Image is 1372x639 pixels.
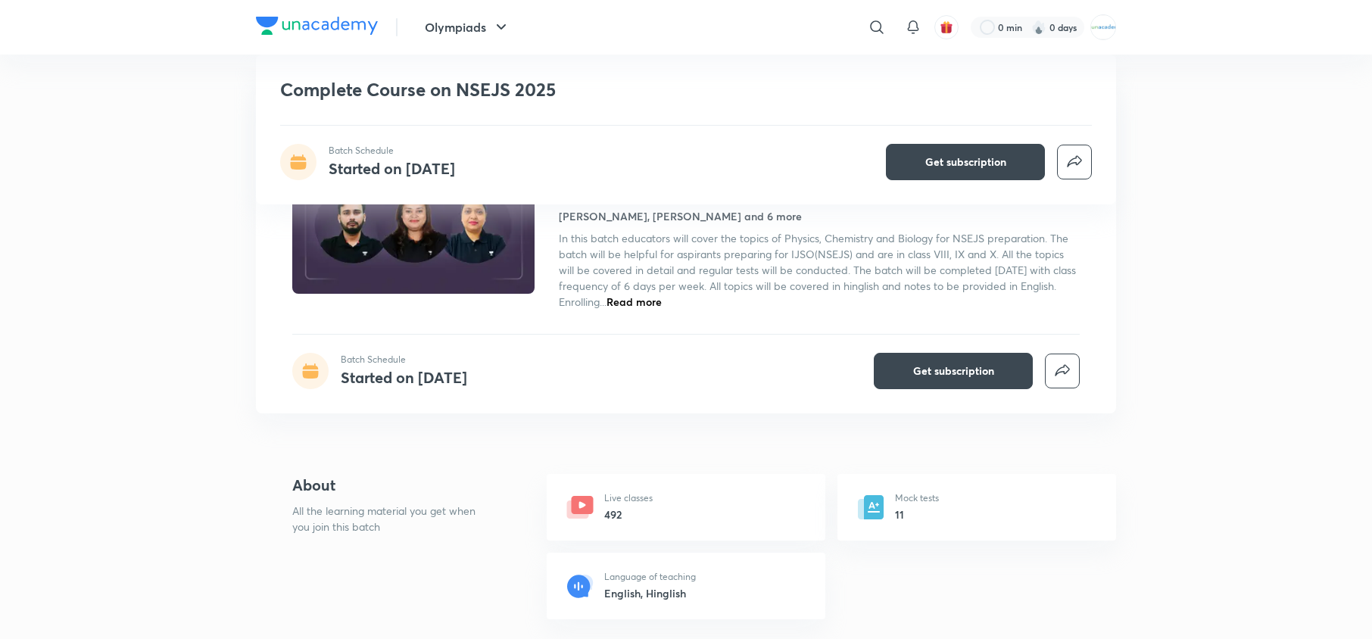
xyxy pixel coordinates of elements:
[895,507,939,522] h6: 11
[256,17,378,35] img: Company Logo
[925,154,1006,170] span: Get subscription
[292,503,488,535] p: All the learning material you get when you join this batch
[913,363,994,379] span: Get subscription
[290,156,537,295] img: Thumbnail
[256,17,378,39] a: Company Logo
[886,144,1045,180] button: Get subscription
[416,12,519,42] button: Olympiads
[329,158,455,179] h4: Started on [DATE]
[604,491,653,505] p: Live classes
[559,231,1076,309] span: In this batch educators will cover the topics of Physics, Chemistry and Biology for NSEJS prepara...
[341,353,467,366] p: Batch Schedule
[940,20,953,34] img: avatar
[895,491,939,505] p: Mock tests
[874,353,1033,389] button: Get subscription
[292,474,498,497] h4: About
[329,144,455,157] p: Batch Schedule
[559,208,802,224] h4: [PERSON_NAME], [PERSON_NAME] and 6 more
[606,295,662,309] span: Read more
[1031,20,1046,35] img: streak
[280,79,873,101] h1: Complete Course on NSEJS 2025
[341,367,467,388] h4: Started on [DATE]
[604,507,653,522] h6: 492
[934,15,959,39] button: avatar
[604,570,696,584] p: Language of teaching
[1090,14,1116,40] img: MOHAMMED SHOAIB
[604,585,696,601] h6: English, Hinglish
